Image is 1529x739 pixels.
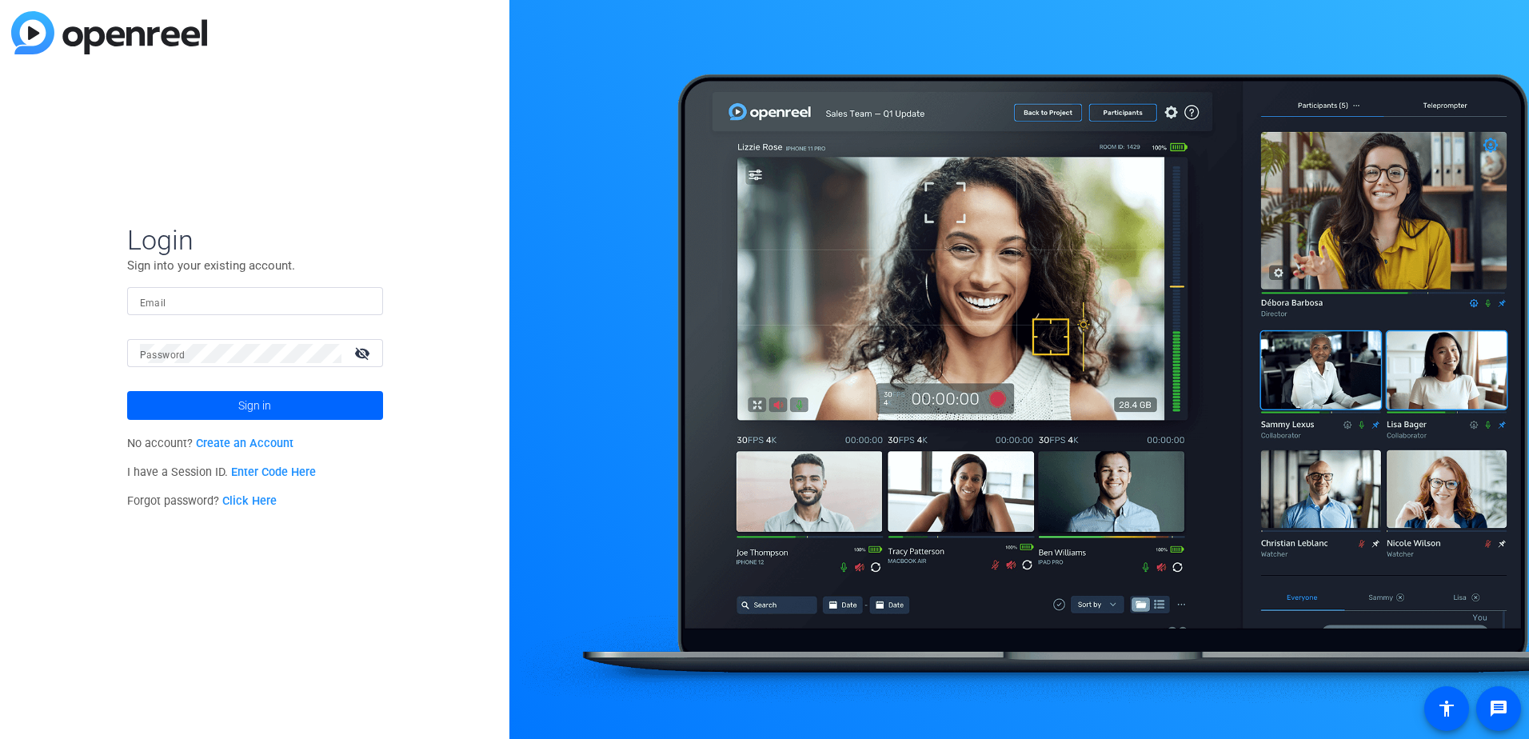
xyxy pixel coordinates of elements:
[238,385,271,425] span: Sign in
[127,257,383,274] p: Sign into your existing account.
[222,494,277,508] a: Click Here
[127,494,277,508] span: Forgot password?
[140,350,186,361] mat-label: Password
[127,437,294,450] span: No account?
[127,223,383,257] span: Login
[1489,699,1508,718] mat-icon: message
[140,298,166,309] mat-label: Email
[196,437,293,450] a: Create an Account
[345,342,383,365] mat-icon: visibility_off
[127,391,383,420] button: Sign in
[127,465,317,479] span: I have a Session ID.
[1437,699,1456,718] mat-icon: accessibility
[140,292,370,311] input: Enter Email Address
[231,465,316,479] a: Enter Code Here
[11,11,207,54] img: blue-gradient.svg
